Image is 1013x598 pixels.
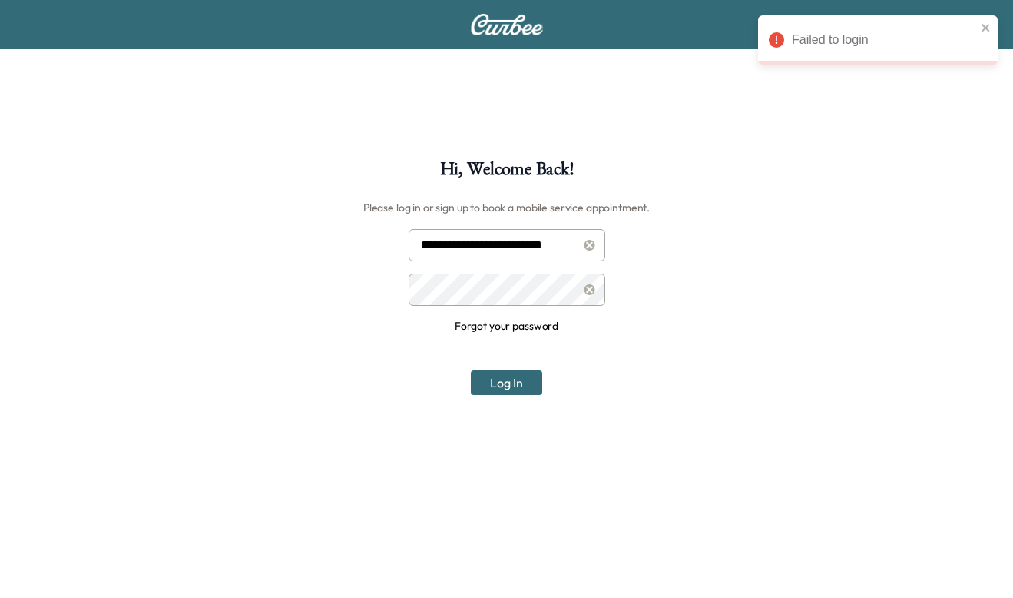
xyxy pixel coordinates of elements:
div: Failed to login [792,31,976,49]
img: Curbee Logo [470,14,544,35]
button: Log In [471,370,542,395]
h1: Hi, Welcome Back! [440,160,574,186]
h6: Please log in or sign up to book a mobile service appointment. [363,195,650,220]
a: Forgot your password [455,319,558,333]
button: close [981,22,991,34]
